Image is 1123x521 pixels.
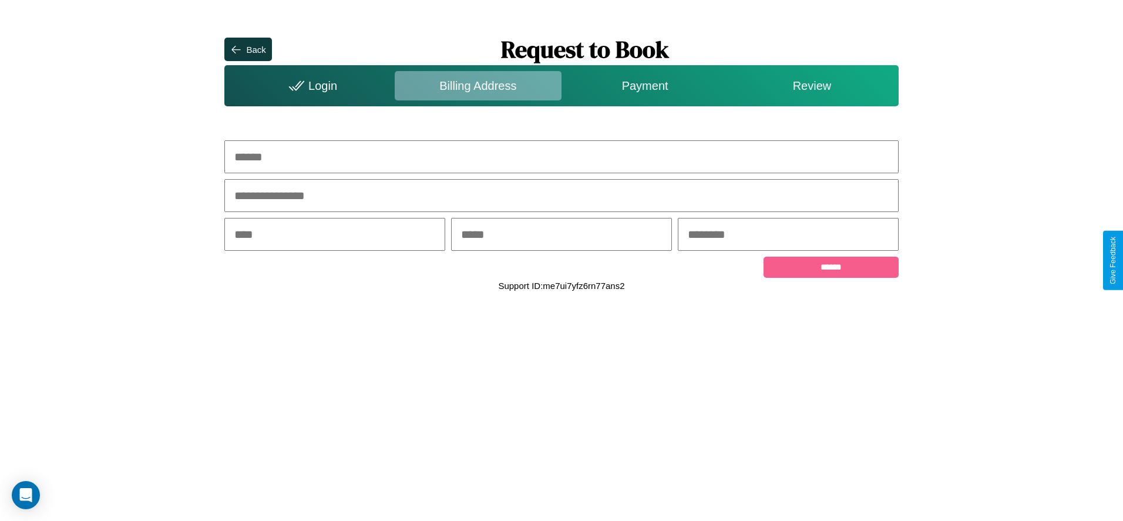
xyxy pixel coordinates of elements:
div: Payment [561,71,728,100]
div: Open Intercom Messenger [12,481,40,509]
div: Billing Address [395,71,561,100]
p: Support ID: me7ui7yfz6rn77ans2 [498,278,624,294]
button: Back [224,38,271,61]
div: Back [246,45,265,55]
div: Give Feedback [1109,237,1117,284]
div: Review [728,71,895,100]
div: Login [227,71,394,100]
h1: Request to Book [272,33,899,65]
